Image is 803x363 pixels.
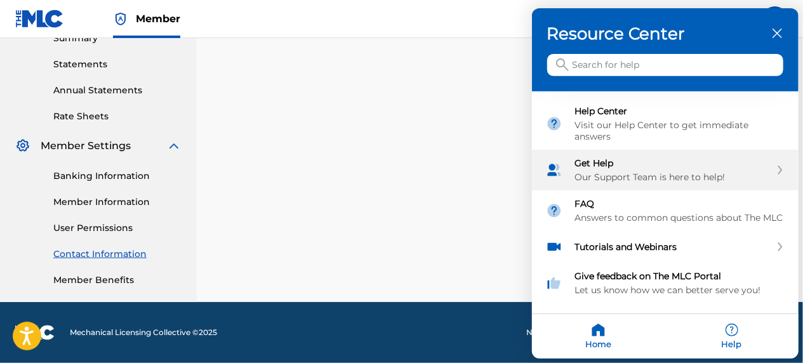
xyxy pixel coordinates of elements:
div: Resource center home modules [532,91,799,303]
input: Search for help [547,54,783,76]
div: Help Center [575,105,785,117]
div: Tutorials and Webinars [575,241,771,253]
div: FAQ [575,198,785,209]
div: Get Help [575,157,771,169]
div: Tutorials and Webinars [532,231,799,263]
img: module icon [546,239,562,255]
div: Give feedback on The MLC Portal [532,263,799,303]
div: Answers to common questions about The MLC [575,212,785,223]
h3: Resource Center [547,23,783,44]
img: module icon [546,202,562,219]
img: module icon [546,275,562,291]
div: Get Help [532,150,799,190]
div: entering resource center home [532,91,799,303]
div: Home [532,314,665,359]
div: Help Center [532,98,799,150]
img: module icon [546,115,562,132]
svg: expand [776,166,784,175]
div: Our Support Team is here to help! [575,171,771,183]
div: Let us know how we can better serve you! [575,284,785,296]
div: close resource center [771,27,783,39]
div: Visit our Help Center to get immediate answers [575,119,785,142]
div: Give feedback on The MLC Portal [575,270,785,282]
svg: icon [556,58,569,71]
div: Help [665,314,799,359]
img: module icon [546,162,562,178]
svg: expand [776,242,784,251]
div: FAQ [532,190,799,231]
